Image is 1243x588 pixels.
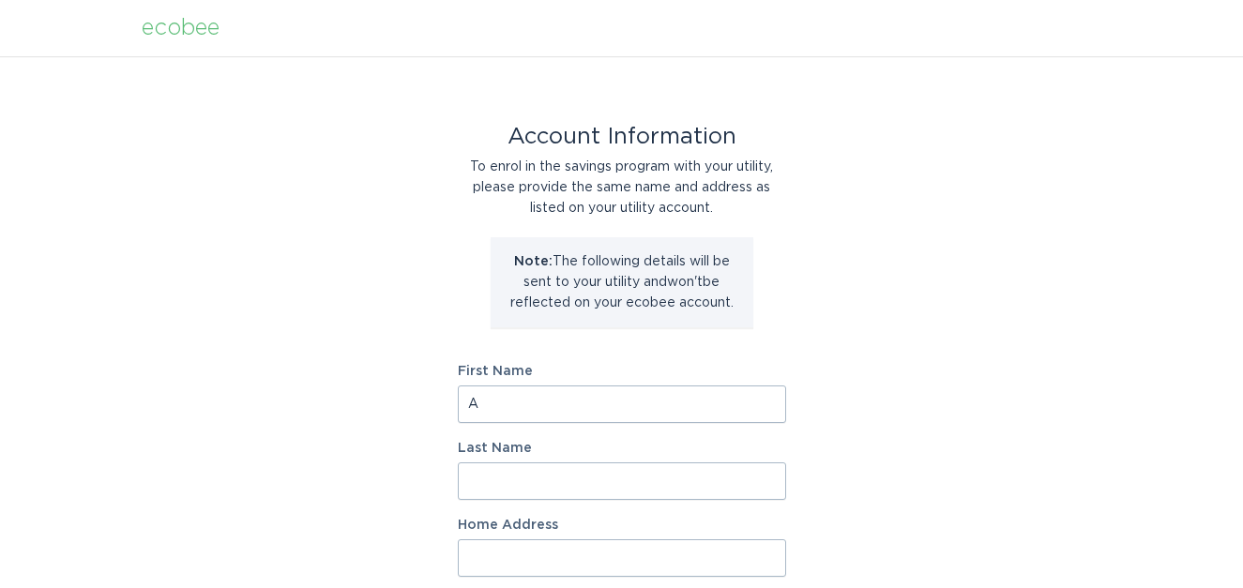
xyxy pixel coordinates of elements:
[505,251,739,313] p: The following details will be sent to your utility and won't be reflected on your ecobee account.
[458,519,786,532] label: Home Address
[142,18,220,38] div: ecobee
[458,442,786,455] label: Last Name
[458,157,786,219] div: To enrol in the savings program with your utility, please provide the same name and address as li...
[514,255,553,268] strong: Note:
[458,365,786,378] label: First Name
[458,127,786,147] div: Account Information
